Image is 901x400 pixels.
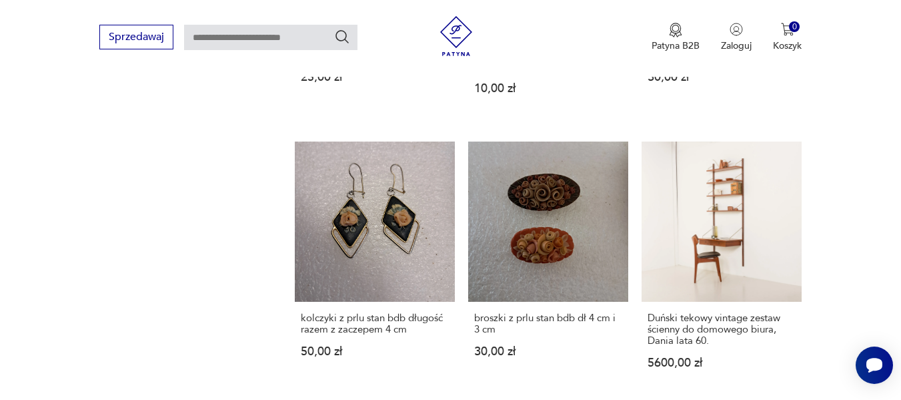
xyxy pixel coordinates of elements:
p: 50,00 zł [301,346,449,357]
button: Sprzedawaj [99,25,173,49]
p: 30,00 zł [474,346,622,357]
p: 25,00 zł [301,71,449,83]
p: Zaloguj [721,39,752,52]
a: broszki z prlu stan bdb dł 4 cm i 3 cmbroszki z prlu stan bdb dł 4 cm i 3 cm30,00 zł [468,142,628,395]
img: Ikonka użytkownika [730,23,743,36]
p: Koszyk [773,39,802,52]
img: Patyna - sklep z meblami i dekoracjami vintage [436,16,476,56]
img: Ikona medalu [669,23,682,37]
a: Ikona medaluPatyna B2B [652,23,700,52]
img: Ikona koszyka [781,23,794,36]
p: Patyna B2B [652,39,700,52]
button: Zaloguj [721,23,752,52]
div: 0 [789,21,800,33]
iframe: Smartsupp widget button [856,347,893,384]
h3: broszki z prlu stan bdb dł 4 cm i 3 cm [474,313,622,335]
p: 30,00 zł [648,71,796,83]
button: Szukaj [334,29,350,45]
a: Sprzedawaj [99,33,173,43]
h3: Duński tekowy vintage zestaw ścienny do domowego biura, Dania lata 60. [648,313,796,347]
button: 0Koszyk [773,23,802,52]
button: Patyna B2B [652,23,700,52]
p: 10,00 zł [474,83,622,94]
a: Duński tekowy vintage zestaw ścienny do domowego biura, Dania lata 60.Duński tekowy vintage zesta... [642,142,802,395]
a: kolczyki z prlu stan bdb długość razem z zaczepem 4 cmkolczyki z prlu stan bdb długość razem z za... [295,142,455,395]
p: 5600,00 zł [648,357,796,369]
h3: kolczyki z prlu stan bdb długość razem z zaczepem 4 cm [301,313,449,335]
